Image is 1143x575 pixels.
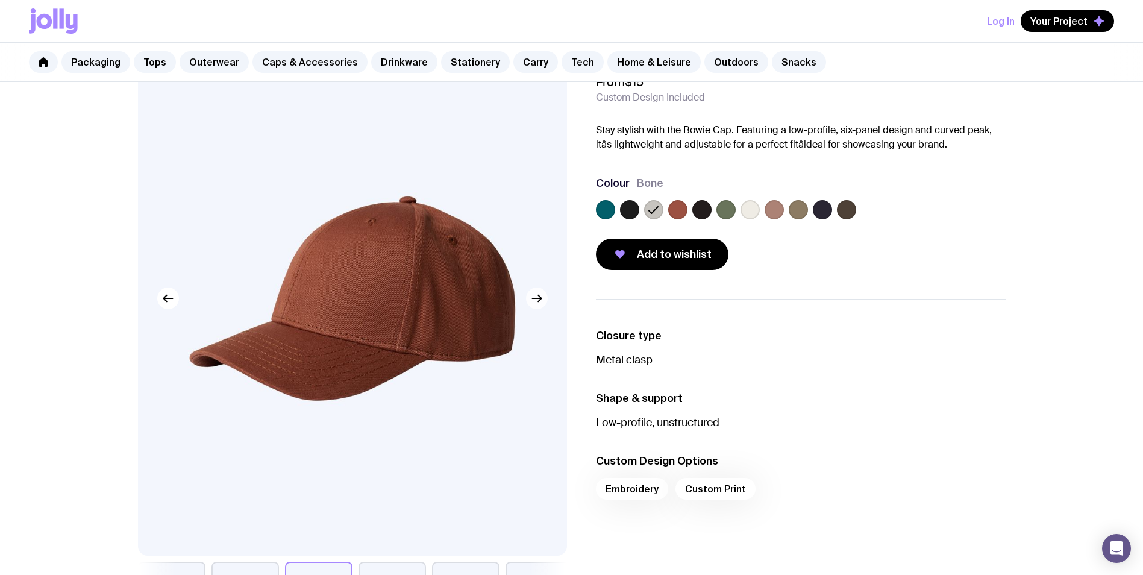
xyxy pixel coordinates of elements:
a: Stationery [441,51,510,73]
a: Outdoors [704,51,768,73]
a: Outerwear [180,51,249,73]
span: Bone [637,176,663,190]
span: Custom Design Included [596,92,705,104]
p: Low-profile, unstructured [596,415,1006,430]
a: Drinkware [371,51,437,73]
a: Tech [562,51,604,73]
a: Snacks [772,51,826,73]
h3: Custom Design Options [596,454,1006,468]
button: Add to wishlist [596,239,728,270]
a: Home & Leisure [607,51,701,73]
span: From [596,75,644,89]
button: Your Project [1021,10,1114,32]
h3: Closure type [596,328,1006,343]
span: $15 [625,74,644,90]
button: Log In [987,10,1015,32]
p: Stay stylish with the Bowie Cap. Featuring a low-profile, six-panel design and curved peak, itâs ... [596,123,1006,152]
span: Add to wishlist [637,247,712,262]
div: Open Intercom Messenger [1102,534,1131,563]
a: Packaging [61,51,130,73]
a: Caps & Accessories [252,51,368,73]
h3: Shape & support [596,391,1006,406]
a: Tops [134,51,176,73]
h3: Colour [596,176,630,190]
span: Your Project [1030,15,1088,27]
p: Metal clasp [596,353,1006,367]
a: Carry [513,51,558,73]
